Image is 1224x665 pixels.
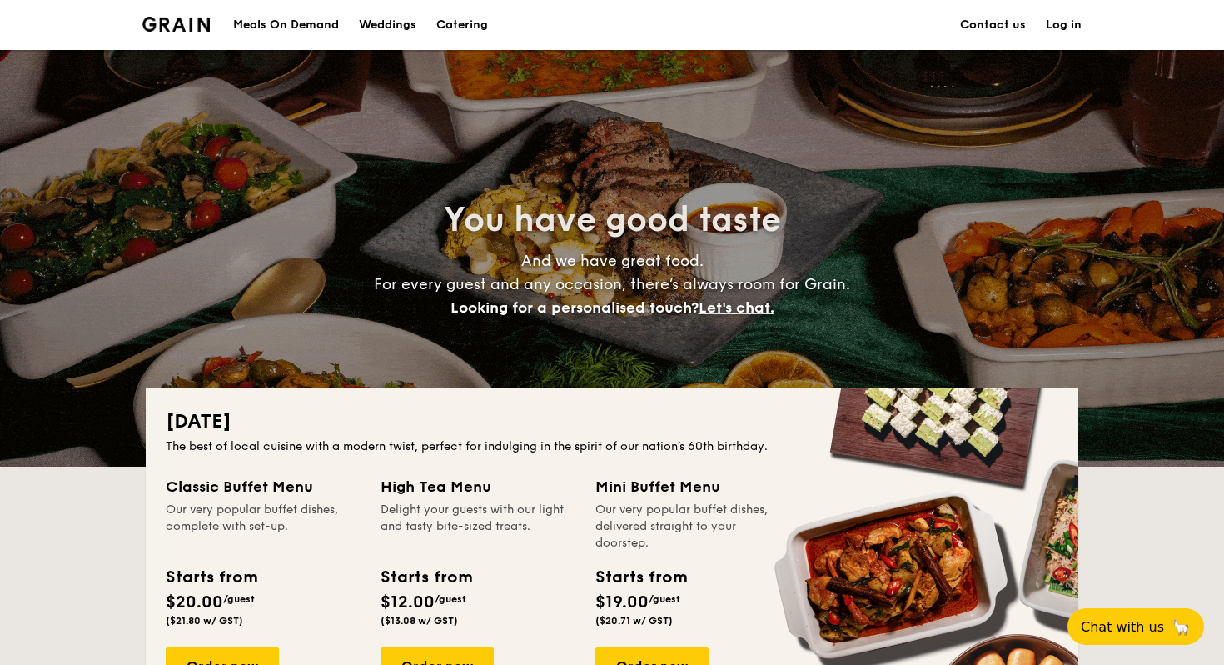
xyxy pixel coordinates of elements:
[381,565,471,590] div: Starts from
[166,502,361,552] div: Our very popular buffet dishes, complete with set-up.
[595,592,649,612] span: $19.00
[142,17,210,32] a: Logotype
[450,298,699,317] span: Looking for a personalised touch?
[223,593,255,605] span: /guest
[166,438,1058,455] div: The best of local cuisine with a modern twist, perfect for indulging in the spirit of our nation’...
[444,200,781,240] span: You have good taste
[649,593,680,605] span: /guest
[381,475,575,498] div: High Tea Menu
[699,298,774,317] span: Let's chat.
[374,252,850,317] span: And we have great food. For every guest and any occasion, there’s always room for Grain.
[1081,619,1164,635] span: Chat with us
[142,17,210,32] img: Grain
[166,615,243,627] span: ($21.80 w/ GST)
[595,565,686,590] div: Starts from
[166,565,256,590] div: Starts from
[166,475,361,498] div: Classic Buffet Menu
[435,593,466,605] span: /guest
[381,502,575,552] div: Delight your guests with our light and tasty bite-sized treats.
[381,615,458,627] span: ($13.08 w/ GST)
[381,592,435,612] span: $12.00
[1067,608,1204,645] button: Chat with us🦙
[595,502,790,552] div: Our very popular buffet dishes, delivered straight to your doorstep.
[1171,617,1191,637] span: 🦙
[595,615,673,627] span: ($20.71 w/ GST)
[595,475,790,498] div: Mini Buffet Menu
[166,408,1058,435] h2: [DATE]
[166,592,223,612] span: $20.00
